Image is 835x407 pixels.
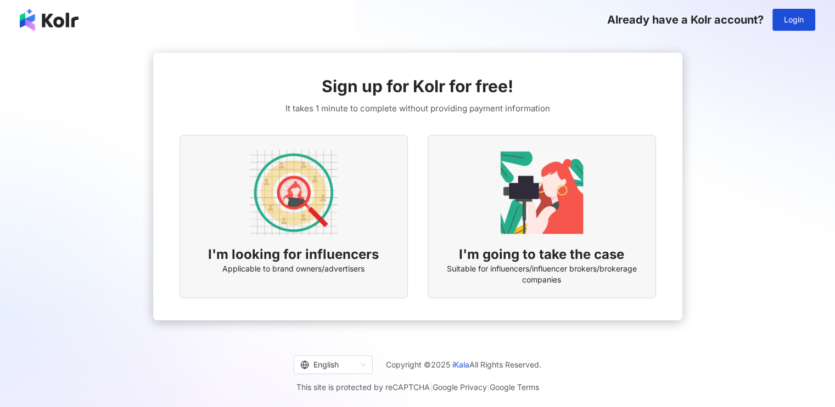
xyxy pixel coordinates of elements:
[459,245,624,264] span: I'm going to take the case
[490,382,539,392] a: Google Terms
[430,382,433,392] span: |
[285,102,550,115] span: It takes 1 minute to complete without providing payment information
[250,149,338,236] img: AD identity option
[20,9,79,31] img: logo
[322,75,513,98] span: Sign up for Kolr for free!
[300,356,356,374] div: English
[222,263,365,274] span: Applicable to brand owners/advertisers
[487,382,490,392] span: |
[607,13,764,26] span: Already have a Kolr account?
[386,358,541,371] span: Copyright © 2025 All Rights Reserved.
[296,381,539,394] span: This site is protected by reCAPTCHA
[452,360,469,369] a: iKala
[772,9,815,31] button: Login
[441,263,642,285] span: Suitable for influencers/influencer brokers/brokerage companies
[498,149,586,236] img: KOL identity option
[433,382,487,392] a: Google Privacy
[784,15,804,24] span: Login
[208,245,379,264] span: I'm looking for influencers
